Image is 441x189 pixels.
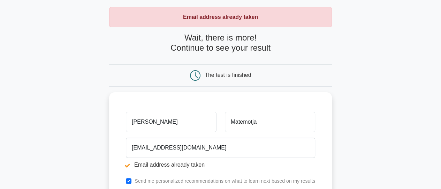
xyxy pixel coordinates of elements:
label: Send me personalized recommendations on what to learn next based on my results [135,178,315,184]
div: The test is finished [205,72,251,78]
strong: Email address already taken [183,14,258,20]
li: Email address already taken [126,161,315,169]
input: Email [126,138,315,158]
input: Last name [225,112,315,132]
h4: Wait, there is more! Continue to see your result [109,33,332,53]
input: First name [126,112,216,132]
